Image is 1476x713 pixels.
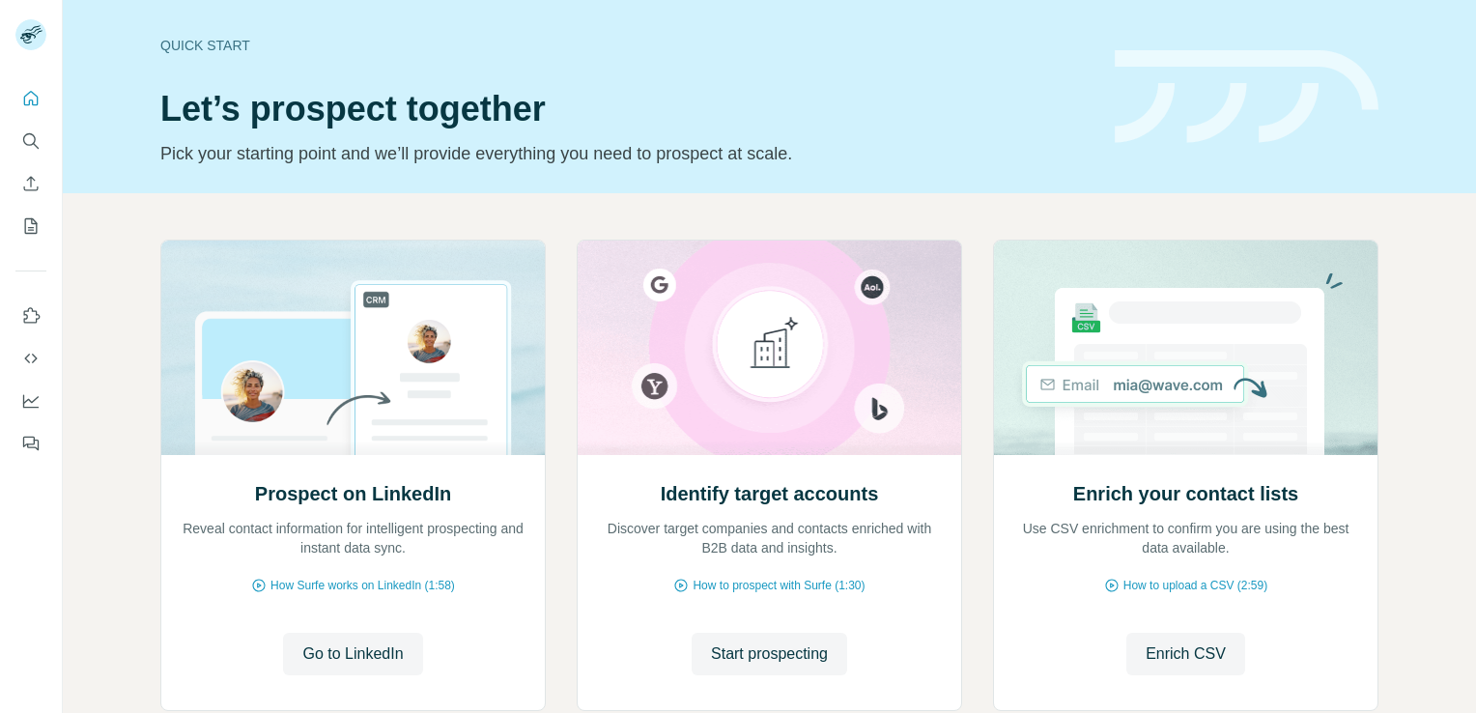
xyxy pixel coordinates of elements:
[1013,519,1358,557] p: Use CSV enrichment to confirm you are using the best data available.
[661,480,879,507] h2: Identify target accounts
[693,577,865,594] span: How to prospect with Surfe (1:30)
[181,519,525,557] p: Reveal contact information for intelligent prospecting and instant data sync.
[15,299,46,333] button: Use Surfe on LinkedIn
[302,642,403,666] span: Go to LinkedIn
[270,577,455,594] span: How Surfe works on LinkedIn (1:58)
[160,36,1092,55] div: Quick start
[1126,633,1245,675] button: Enrich CSV
[692,633,847,675] button: Start prospecting
[15,341,46,376] button: Use Surfe API
[993,241,1378,455] img: Enrich your contact lists
[15,81,46,116] button: Quick start
[160,241,546,455] img: Prospect on LinkedIn
[1146,642,1226,666] span: Enrich CSV
[711,642,828,666] span: Start prospecting
[597,519,942,557] p: Discover target companies and contacts enriched with B2B data and insights.
[1115,50,1378,144] img: banner
[15,426,46,461] button: Feedback
[15,209,46,243] button: My lists
[255,480,451,507] h2: Prospect on LinkedIn
[15,384,46,418] button: Dashboard
[160,140,1092,167] p: Pick your starting point and we’ll provide everything you need to prospect at scale.
[160,90,1092,128] h1: Let’s prospect together
[15,124,46,158] button: Search
[15,166,46,201] button: Enrich CSV
[1073,480,1298,507] h2: Enrich your contact lists
[283,633,422,675] button: Go to LinkedIn
[577,241,962,455] img: Identify target accounts
[1123,577,1267,594] span: How to upload a CSV (2:59)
